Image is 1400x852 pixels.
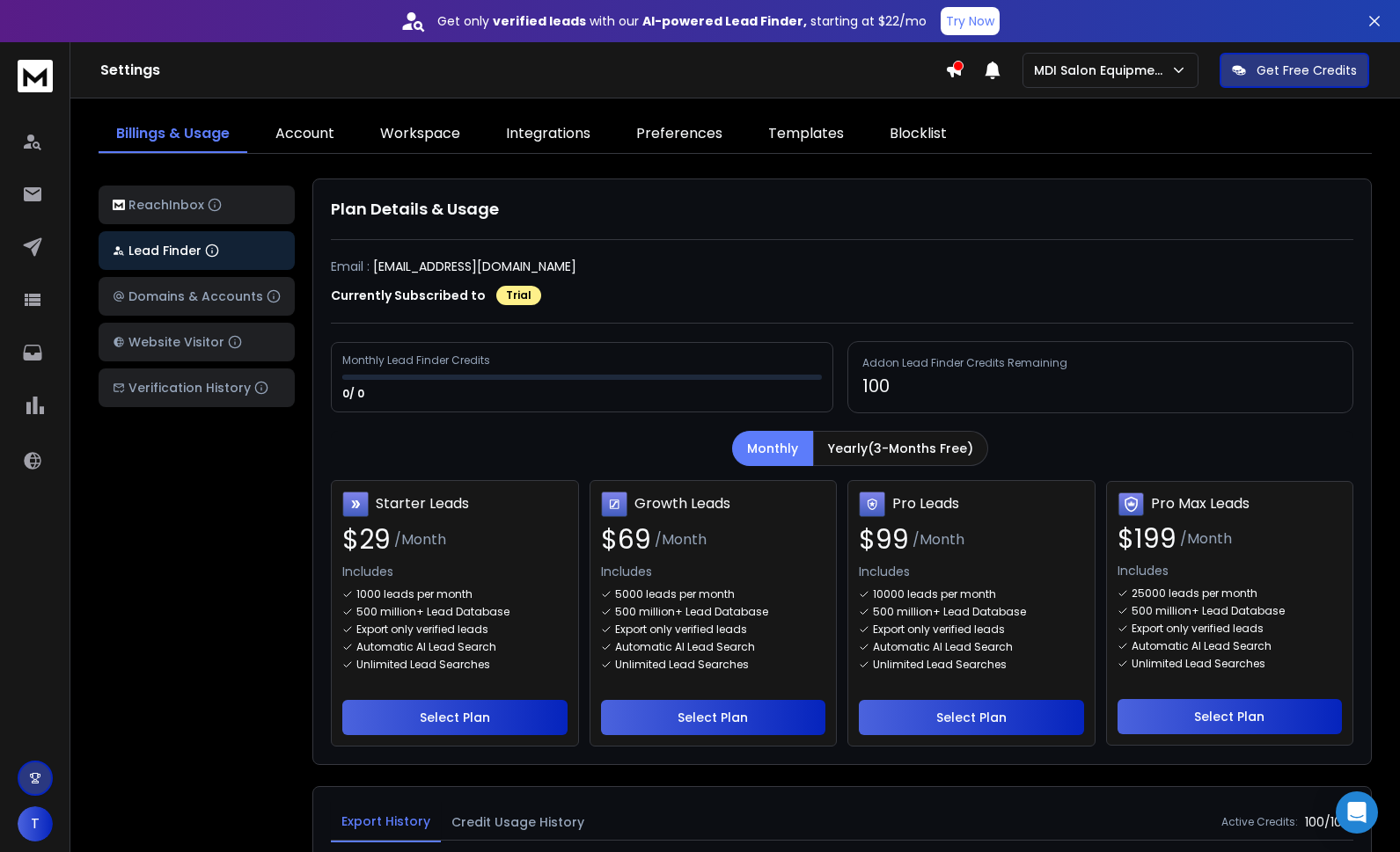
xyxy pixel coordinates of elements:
h3: Starter Leads [376,493,469,514]
p: Unlimited Lead Searches [1132,657,1265,671]
button: ReachInbox [99,186,295,224]
p: Export only verified leads [1132,622,1264,636]
button: Verification History [99,368,295,407]
p: 5000 leads per month [615,587,735,601]
a: Account [258,116,352,153]
p: Includes [1118,562,1343,579]
button: Website Visitor [99,323,295,361]
p: 1000 leads per month [356,587,473,601]
p: Get only with our starting at $22/mo [437,12,927,30]
h1: Settings [100,60,945,81]
h3: Growth Leads [634,493,730,514]
p: Automatic AI Lead Search [873,640,1013,654]
h3: 100 / 100 [1305,813,1353,831]
p: Includes [859,563,1084,580]
button: Select Plan [342,700,568,735]
p: Unlimited Lead Searches [873,658,1007,672]
a: Workspace [363,116,478,153]
button: Select Plan [1118,699,1343,734]
p: Unlimited Lead Searches [356,658,490,672]
a: Preferences [619,116,740,153]
span: /Month [1180,528,1232,550]
p: 500 million+ Lead Database [873,605,1026,619]
a: Blocklist [872,116,964,153]
div: Trial [496,286,541,305]
p: Automatic AI Lead Search [1132,639,1272,653]
h1: Plan Details & Usage [331,197,1353,222]
p: Includes [601,563,826,580]
div: Open Intercom Messenger [1336,791,1378,834]
button: Export History [331,802,441,842]
p: Currently Subscribed to [331,287,486,304]
p: Export only verified leads [615,623,747,637]
p: 10000 leads per month [873,587,996,601]
button: T [18,806,53,841]
button: Try Now [941,7,1000,35]
p: Includes [342,563,568,580]
button: Select Plan [859,700,1084,735]
img: logo [113,200,125,211]
p: [EMAIL_ADDRESS][DOMAIN_NAME] [373,258,576,275]
button: Credit Usage History [441,803,595,841]
h3: Pro Leads [892,493,959,514]
span: $ 199 [1118,523,1176,555]
button: Yearly(3-Months Free) [813,431,988,466]
h3: Pro Max Leads [1151,493,1250,514]
button: Domains & Accounts [99,277,295,316]
span: $ 69 [601,524,651,556]
p: Try Now [946,12,994,30]
h3: Addon Lead Finder Credits Remaining [862,356,1338,370]
a: Integrations [488,116,608,153]
strong: verified leads [493,12,586,30]
a: Templates [751,116,861,153]
button: Select Plan [601,700,826,735]
p: 500 million+ Lead Database [615,605,768,619]
span: $ 99 [859,524,909,556]
p: 0/ 0 [342,387,367,401]
p: 500 million+ Lead Database [1132,604,1285,618]
img: logo [18,60,53,92]
a: Billings & Usage [99,116,247,153]
span: $ 29 [342,524,391,556]
strong: AI-powered Lead Finder, [642,12,807,30]
p: Get Free Credits [1257,62,1357,79]
p: Export only verified leads [356,623,488,637]
p: Automatic AI Lead Search [356,640,496,654]
span: /Month [655,529,707,550]
button: Lead Finder [99,231,295,270]
p: MDI Salon Equipment [1034,62,1170,79]
p: 500 million+ Lead Database [356,605,509,619]
p: 25000 leads per month [1132,586,1257,601]
p: Export only verified leads [873,623,1005,637]
button: Monthly [732,431,813,466]
p: Unlimited Lead Searches [615,658,749,672]
button: Get Free Credits [1220,53,1369,88]
p: Email : [331,258,370,275]
span: /Month [913,529,964,550]
p: Automatic AI Lead Search [615,640,755,654]
div: Monthly Lead Finder Credits [342,353,493,368]
p: 100 [862,374,1338,398]
span: /Month [394,529,446,550]
h6: Active Credits: [1221,815,1298,829]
